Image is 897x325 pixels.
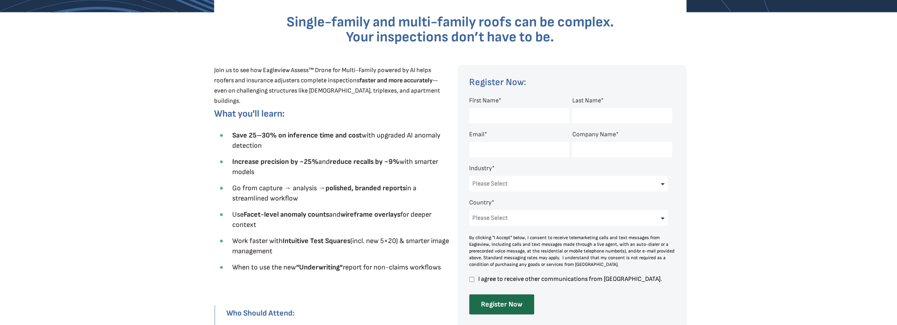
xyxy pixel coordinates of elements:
strong: Who Should Attend: [226,308,294,318]
span: Your inspections don’t have to be. [346,29,554,46]
span: I agree to receive other communications from [GEOGRAPHIC_DATA]. [477,276,672,282]
strong: faster and more accurately [359,77,433,84]
span: with upgraded AI anomaly detection [232,131,440,150]
span: First Name [469,97,499,104]
span: Go from capture → analysis → in a streamlined workflow [232,184,416,202]
strong: “Underwriting” [296,263,343,271]
span: Industry [469,165,492,172]
div: By clicking "I Accept" below, I consent to receive telemarketing calls and text messages from Eag... [469,234,675,268]
span: What you'll learn: [214,108,285,119]
span: Join us to see how Eagleview Assess™ Drone for Multi-Family powered by AI helps roofers and insur... [214,67,440,105]
span: Email [469,131,485,138]
strong: Intuitive Test Squares [283,237,350,245]
strong: Facet-level anomaly counts [244,210,329,219]
strong: Increase precision by ~25% [232,158,318,166]
span: Company Name [572,131,616,138]
input: Register Now [469,294,534,314]
strong: Save 25–30% on inference time and cost [232,131,362,139]
span: When to use the new report for non-claims workflows [232,263,441,271]
span: Last Name [572,97,601,104]
span: Register Now: [469,76,526,88]
span: Country [469,199,492,206]
input: I agree to receive other communications from [GEOGRAPHIC_DATA]. [469,276,474,283]
span: Single-family and multi-family roofs can be complex. [287,14,614,31]
span: Work faster with (incl. new 5×20) & smarter image management [232,237,449,255]
span: Use and for deeper context [232,210,431,229]
span: and with smarter models [232,158,438,176]
strong: reduce recalls by ~9% [330,158,399,166]
strong: wireframe overlays [340,210,400,219]
strong: polished, branded reports [326,184,406,192]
